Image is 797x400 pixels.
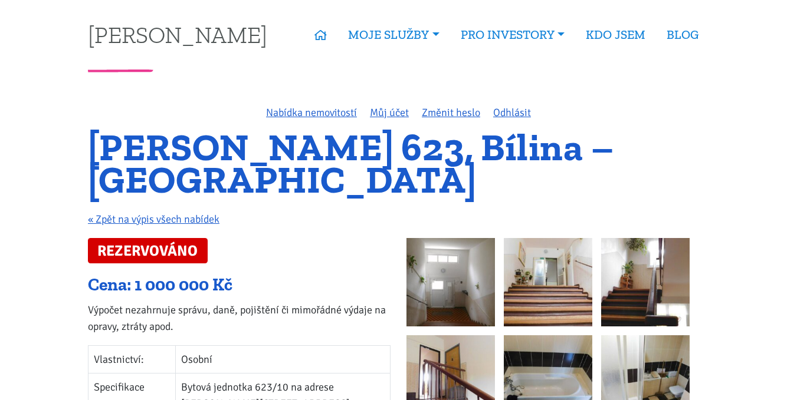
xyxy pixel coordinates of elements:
[656,21,709,48] a: BLOG
[370,106,409,119] a: Můj účet
[422,106,480,119] a: Změnit heslo
[88,238,208,263] span: REZERVOVÁNO
[575,21,656,48] a: KDO JSEM
[88,213,219,226] a: « Zpět na výpis všech nabídek
[88,131,709,196] h1: [PERSON_NAME] 623, Bílina – [GEOGRAPHIC_DATA]
[493,106,531,119] a: Odhlásit
[450,21,575,48] a: PRO INVESTORY
[88,23,267,46] a: [PERSON_NAME]
[176,345,391,373] td: Osobní
[88,274,391,296] div: Cena: 1 000 000 Kč
[88,302,391,335] p: Výpočet nezahrnuje správu, daně, pojištění či mimořádné výdaje na opravy, ztráty apod.
[88,345,176,373] td: Vlastnictví:
[337,21,450,48] a: MOJE SLUŽBY
[266,106,357,119] a: Nabídka nemovitostí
